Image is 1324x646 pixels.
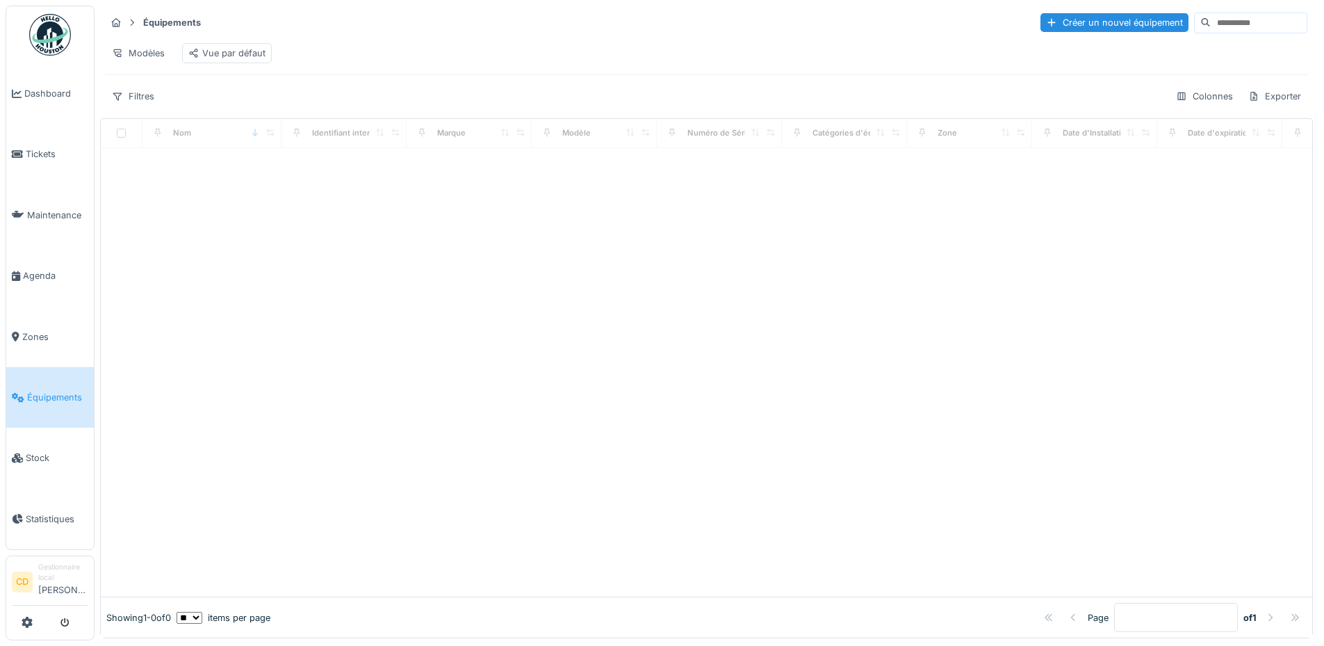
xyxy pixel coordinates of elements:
div: Identifiant interne [312,127,379,139]
img: Badge_color-CXgf-gQk.svg [29,14,71,56]
li: CD [12,572,33,592]
div: Date d'Installation [1063,127,1131,139]
li: [PERSON_NAME] [38,562,88,602]
div: Showing 1 - 0 of 0 [106,611,171,624]
div: Filtres [106,86,161,106]
strong: Équipements [138,16,206,29]
div: Catégories d'équipement [812,127,909,139]
span: Équipements [27,391,88,404]
span: Maintenance [27,209,88,222]
div: Créer un nouvel équipement [1040,13,1188,32]
div: Modèles [106,43,171,63]
div: Marque [437,127,466,139]
div: Zone [938,127,957,139]
div: Exporter [1242,86,1307,106]
div: Numéro de Série [687,127,751,139]
div: items per page [177,611,270,624]
span: Dashboard [24,87,88,100]
div: Page [1088,611,1109,624]
a: CD Gestionnaire local[PERSON_NAME] [12,562,88,606]
div: Modèle [562,127,591,139]
span: Zones [22,330,88,344]
div: Vue par défaut [188,47,265,60]
a: Stock [6,428,94,488]
a: Agenda [6,245,94,306]
a: Maintenance [6,185,94,245]
span: Stock [26,451,88,465]
a: Zones [6,307,94,367]
div: Gestionnaire local [38,562,88,583]
a: Tickets [6,124,94,184]
a: Dashboard [6,63,94,124]
div: Date d'expiration [1188,127,1252,139]
div: Nom [173,127,191,139]
span: Tickets [26,147,88,161]
a: Équipements [6,367,94,428]
span: Agenda [23,269,88,282]
div: Colonnes [1170,86,1239,106]
strong: of 1 [1243,611,1257,624]
span: Statistiques [26,512,88,526]
a: Statistiques [6,489,94,549]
